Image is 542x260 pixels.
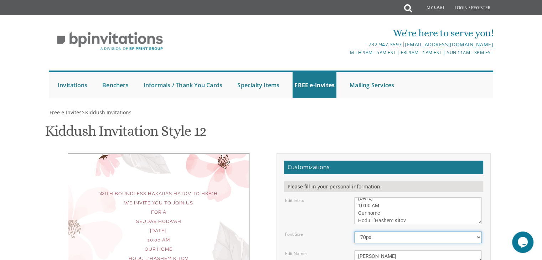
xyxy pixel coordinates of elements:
[85,109,131,116] span: Kiddush Invitations
[293,72,336,98] a: FREE e-Invites
[49,26,171,56] img: BP Invitation Loft
[197,49,493,56] div: M-Th 9am - 5pm EST | Fri 9am - 1pm EST | Sun 11am - 3pm EST
[284,161,483,174] h2: Customizations
[84,109,131,116] a: Kiddush Invitations
[100,72,130,98] a: Benchers
[50,109,82,116] span: Free e-Invites
[142,72,224,98] a: Informals / Thank You Cards
[354,197,482,224] textarea: We would like to invite you to the Kiddush of our dear daughter
[368,41,402,48] a: 732.947.3597
[285,250,307,256] label: Edit Name:
[56,72,89,98] a: Invitations
[197,40,493,49] div: |
[49,109,82,116] a: Free e-Invites
[285,231,303,237] label: Font Size
[45,123,206,144] h1: Kiddush Invitation Style 12
[405,41,493,48] a: [EMAIL_ADDRESS][DOMAIN_NAME]
[197,26,493,40] div: We're here to serve you!
[285,197,304,203] label: Edit Intro:
[348,72,396,98] a: Mailing Services
[512,232,535,253] iframe: chat widget
[284,181,483,192] div: Please fill in your personal information.
[82,109,131,116] span: >
[236,72,281,98] a: Specialty Items
[411,1,450,15] a: My Cart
